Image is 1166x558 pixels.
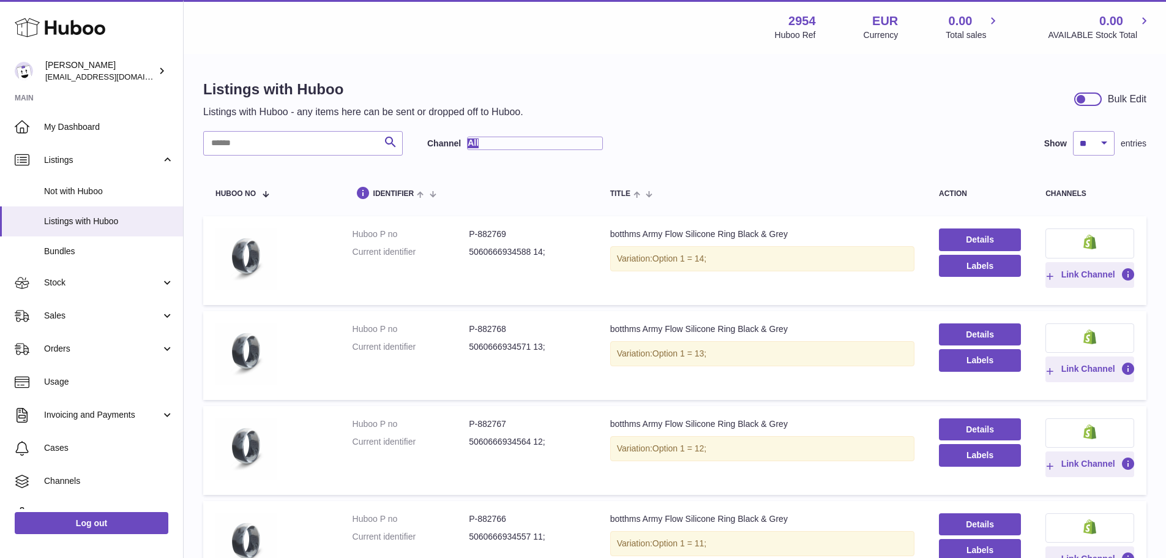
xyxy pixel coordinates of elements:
[1045,356,1134,382] button: Link Channel
[353,513,469,525] dt: Huboo P no
[1061,459,1115,469] span: Link Channel
[939,513,1021,535] a: Details
[468,138,479,148] span: All
[15,512,168,534] a: Log out
[215,228,277,290] img: botthms Army Flow Silicone Ring Black & Grey
[469,513,586,525] dd: P-882766
[1045,262,1134,288] button: Link Channel
[353,531,469,543] dt: Current identifier
[864,29,899,41] div: Currency
[610,341,914,366] div: Variation:
[469,341,586,353] dd: 5060666934571 13;
[872,13,898,29] strong: EUR
[788,13,816,29] strong: 2954
[469,228,586,240] dd: P-882769
[1099,13,1137,29] span: 0.00
[1048,13,1151,41] a: 0.00 AVAILABLE Stock Total
[939,323,1021,345] a: Details
[203,105,523,119] p: Listings with Huboo - any items here can be sent or dropped off to Huboo.
[1083,330,1096,344] img: shopify-small.png
[44,442,174,454] span: Cases
[353,246,469,258] dt: Current identifier
[1083,235,1096,249] img: shopify-small.png
[469,246,586,258] dd: 5060666934588 14;
[45,72,180,81] span: [EMAIL_ADDRESS][DOMAIN_NAME]
[44,277,161,288] span: Stock
[1083,424,1096,439] img: shopify-small.png
[610,323,914,335] div: botthms Army Flow Silicone Ring Black & Grey
[44,310,161,322] span: Sales
[215,323,277,385] img: botthms Army Flow Silicone Ring Black & Grey
[353,436,469,448] dt: Current identifier
[610,513,914,525] div: botthms Army Flow Silicone Ring Black & Grey
[775,29,816,41] div: Huboo Ref
[469,323,586,335] dd: P-882768
[1083,519,1096,534] img: shopify-small.png
[652,349,706,358] span: Option 1 = 13;
[44,186,174,197] span: Not with Huboo
[353,418,469,430] dt: Huboo P no
[1045,190,1134,198] div: channels
[939,228,1021,251] a: Details
[1061,269,1115,279] span: Link Channel
[353,228,469,240] dt: Huboo P no
[44,246,174,257] span: Bundles
[215,418,277,480] img: botthms Army Flow Silicone Ring Black & Grey
[939,349,1021,371] button: Labels
[353,323,469,335] dt: Huboo P no
[1061,364,1115,374] span: Link Channel
[44,508,174,520] span: Settings
[44,376,174,388] span: Usage
[610,190,630,198] span: title
[44,121,174,133] span: My Dashboard
[469,436,586,448] dd: 5060666934564 12;
[1044,138,1067,149] label: Show
[44,216,174,227] span: Listings with Huboo
[610,531,914,556] div: Variation:
[44,409,161,421] span: Invoicing and Payments
[44,475,174,487] span: Channels
[427,138,461,149] label: Channel
[610,436,914,461] div: Variation:
[469,531,586,543] dd: 5060666934557 11;
[203,80,523,99] h1: Listings with Huboo
[353,341,469,353] dt: Current identifier
[44,154,161,166] span: Listings
[1045,451,1134,477] button: Link Channel
[652,538,706,548] span: Option 1 = 11;
[949,13,987,29] span: 0.00
[610,246,914,271] div: Variation:
[1121,138,1146,149] span: entries
[45,59,155,83] div: [PERSON_NAME]
[44,343,161,355] span: Orders
[652,254,706,263] span: Option 1 = 14;
[1048,29,1151,41] span: AVAILABLE Stock Total
[939,255,1021,277] button: Labels
[15,62,33,80] img: internalAdmin-2954@internal.huboo.com
[939,444,1021,466] button: Labels
[946,13,1000,41] a: 0.00 Total sales
[939,418,1021,440] a: Details
[610,418,914,430] div: botthms Army Flow Silicone Ring Black & Grey
[939,190,1021,198] div: action
[469,418,586,430] dd: P-882767
[215,190,256,198] span: Huboo no
[652,443,706,453] span: Option 1 = 12;
[1108,92,1146,106] div: Bulk Edit
[946,29,1000,41] span: Total sales
[610,228,914,240] div: botthms Army Flow Silicone Ring Black & Grey
[373,190,414,198] span: identifier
